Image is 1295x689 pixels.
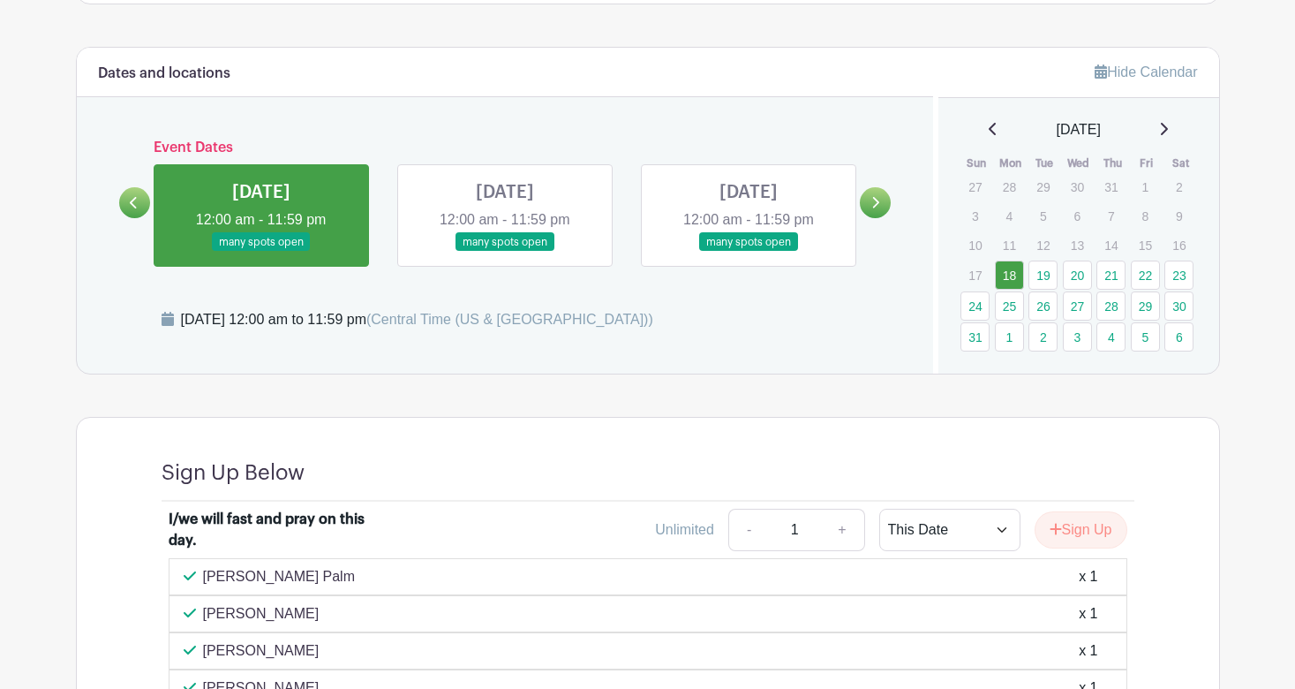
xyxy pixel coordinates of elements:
[1096,202,1126,230] p: 7
[169,509,388,551] div: I/we will fast and pray on this day.
[728,509,769,551] a: -
[655,519,714,541] div: Unlimited
[1164,322,1193,352] a: 6
[960,202,990,230] p: 3
[1096,231,1126,259] p: 14
[1062,155,1096,172] th: Wed
[1028,291,1058,321] a: 26
[1028,322,1058,352] a: 2
[960,291,990,321] a: 24
[1079,566,1097,587] div: x 1
[203,640,320,662] p: [PERSON_NAME]
[1131,261,1160,290] a: 22
[1164,202,1193,230] p: 9
[1131,173,1160,201] p: 1
[1063,291,1092,321] a: 27
[1096,291,1126,321] a: 28
[203,603,320,625] p: [PERSON_NAME]
[1063,202,1092,230] p: 6
[1096,322,1126,352] a: 4
[1095,155,1130,172] th: Thu
[1131,322,1160,352] a: 5
[1028,261,1058,290] a: 19
[203,566,355,587] p: [PERSON_NAME] Palm
[1079,603,1097,625] div: x 1
[1164,261,1193,290] a: 23
[181,309,653,330] div: [DATE] 12:00 am to 11:59 pm
[820,509,864,551] a: +
[994,155,1028,172] th: Mon
[995,173,1024,201] p: 28
[1096,173,1126,201] p: 31
[1063,173,1092,201] p: 30
[1035,511,1127,549] button: Sign Up
[1131,231,1160,259] p: 15
[960,322,990,352] a: 31
[1028,173,1058,201] p: 29
[1057,119,1101,140] span: [DATE]
[1164,291,1193,321] a: 30
[960,231,990,259] p: 10
[995,231,1024,259] p: 11
[1063,261,1092,290] a: 20
[98,65,230,82] h6: Dates and locations
[960,261,990,289] p: 17
[162,460,305,486] h4: Sign Up Below
[1164,231,1193,259] p: 16
[150,140,861,156] h6: Event Dates
[1028,202,1058,230] p: 5
[1028,155,1062,172] th: Tue
[1163,155,1198,172] th: Sat
[1063,322,1092,352] a: 3
[995,322,1024,352] a: 1
[995,202,1024,230] p: 4
[995,291,1024,321] a: 25
[1096,261,1126,290] a: 21
[1028,231,1058,259] p: 12
[1164,173,1193,201] p: 2
[366,312,653,327] span: (Central Time (US & [GEOGRAPHIC_DATA]))
[1131,291,1160,321] a: 29
[1095,64,1197,79] a: Hide Calendar
[1130,155,1164,172] th: Fri
[1063,231,1092,259] p: 13
[960,155,994,172] th: Sun
[960,173,990,201] p: 27
[1131,202,1160,230] p: 8
[995,261,1024,290] a: 18
[1079,640,1097,662] div: x 1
